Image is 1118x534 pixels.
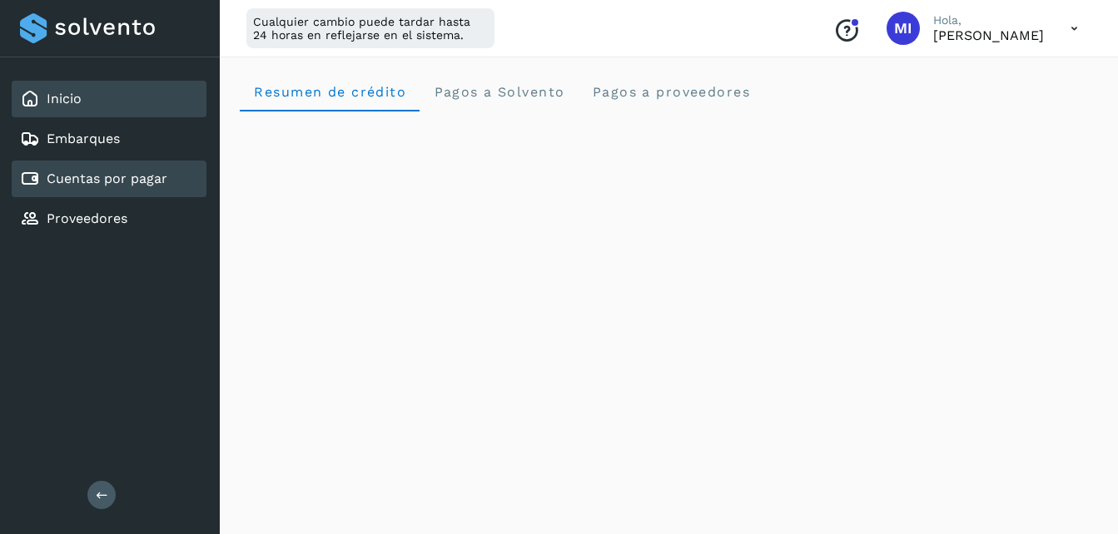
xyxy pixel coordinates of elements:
[12,200,206,237] div: Proveedores
[933,27,1044,43] p: MARIA ILIANA ARCHUNDIA
[47,210,127,226] a: Proveedores
[12,81,206,117] div: Inicio
[12,161,206,197] div: Cuentas por pagar
[933,13,1044,27] p: Hola,
[47,91,82,106] a: Inicio
[246,8,494,48] div: Cualquier cambio puede tardar hasta 24 horas en reflejarse en el sistema.
[12,121,206,157] div: Embarques
[591,84,750,100] span: Pagos a proveedores
[47,171,167,186] a: Cuentas por pagar
[433,84,564,100] span: Pagos a Solvento
[47,131,120,146] a: Embarques
[253,84,406,100] span: Resumen de crédito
